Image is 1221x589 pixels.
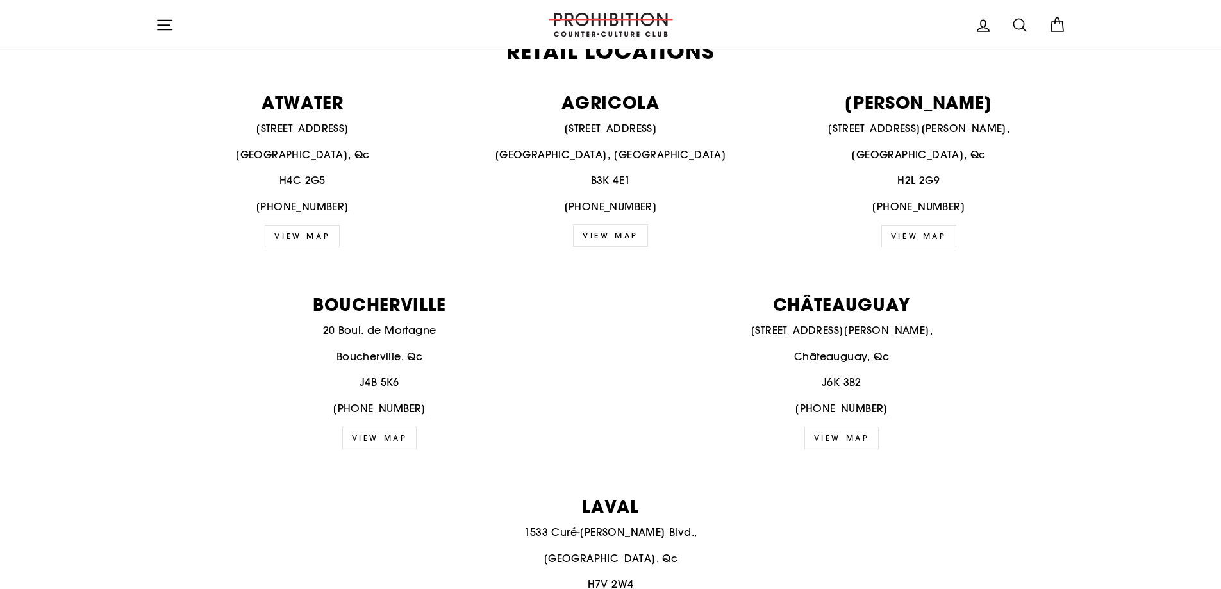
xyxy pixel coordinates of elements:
[156,147,450,163] p: [GEOGRAPHIC_DATA], Qc
[156,94,450,111] p: ATWATER
[772,120,1066,137] p: [STREET_ADDRESS][PERSON_NAME],
[463,199,758,215] p: [PHONE_NUMBER]
[256,199,349,216] a: [PHONE_NUMBER]
[265,225,340,247] a: VIEW MAP
[618,295,1066,313] p: CHÂTEAUGUAY
[156,295,604,313] p: BOUCHERVILLE
[463,147,758,163] p: [GEOGRAPHIC_DATA], [GEOGRAPHIC_DATA]
[795,401,888,418] a: [PHONE_NUMBER]
[881,225,956,247] a: view map
[573,224,648,247] a: VIEW MAP
[156,524,1066,541] p: 1533 Curé-[PERSON_NAME] Blvd.,
[618,322,1066,339] p: [STREET_ADDRESS][PERSON_NAME],
[333,401,426,418] a: [PHONE_NUMBER]
[156,374,604,391] p: J4B 5K6
[156,349,604,365] p: Boucherville, Qc
[156,41,1066,62] h2: Retail Locations
[463,120,758,137] p: [STREET_ADDRESS]
[872,199,965,216] a: [PHONE_NUMBER]
[156,551,1066,567] p: [GEOGRAPHIC_DATA], Qc
[156,172,450,189] p: H4C 2G5
[463,94,758,111] p: AGRICOLA
[463,172,758,189] p: B3K 4E1
[156,120,450,137] p: [STREET_ADDRESS]
[618,374,1066,391] p: J6K 3B2
[772,147,1066,163] p: [GEOGRAPHIC_DATA], Qc
[618,349,1066,365] p: Châteauguay, Qc
[804,427,879,449] a: view map
[156,497,1066,515] p: LAVAL
[342,427,417,449] a: view map
[772,94,1066,111] p: [PERSON_NAME]
[156,322,604,339] p: 20 Boul. de Mortagne
[547,13,675,37] img: PROHIBITION COUNTER-CULTURE CLUB
[772,172,1066,189] p: H2L 2G9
